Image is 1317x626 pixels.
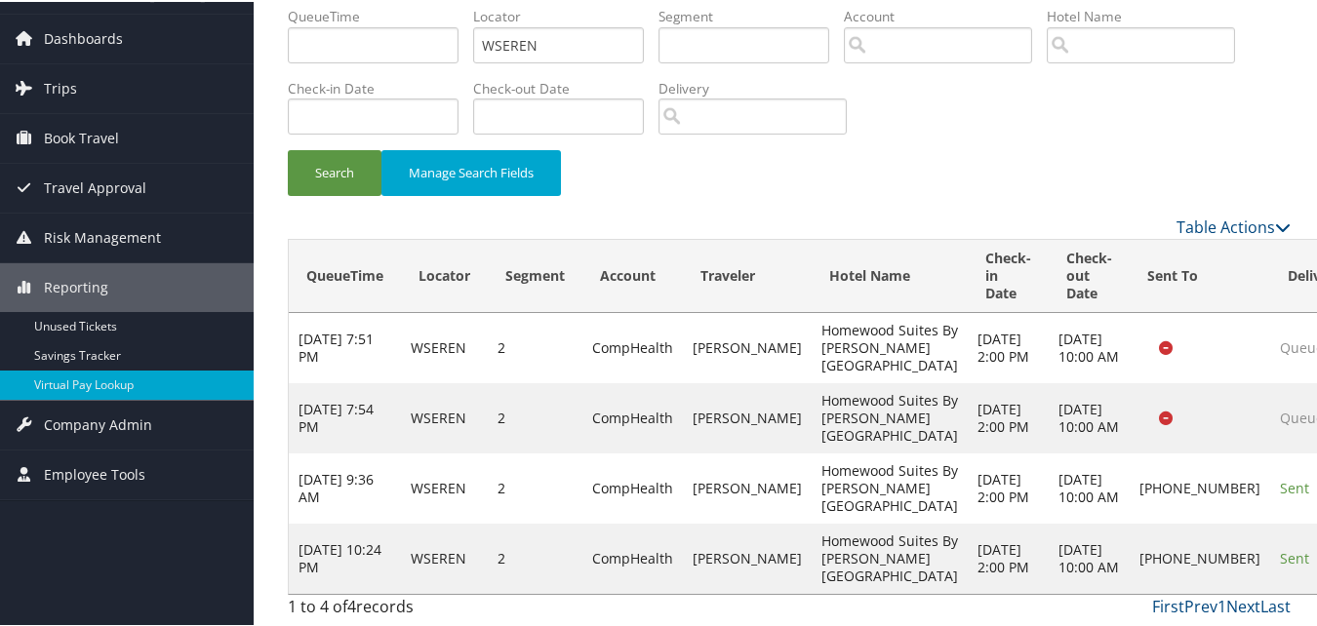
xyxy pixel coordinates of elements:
label: QueueTime [288,5,473,24]
span: Sent [1280,547,1309,566]
th: Locator: activate to sort column ascending [401,238,488,311]
td: WSEREN [401,311,488,381]
td: [PERSON_NAME] [683,522,812,592]
td: [DATE] 10:00 AM [1049,311,1130,381]
th: Check-out Date: activate to sort column ascending [1049,238,1130,311]
span: Trips [44,62,77,111]
td: [PERSON_NAME] [683,381,812,451]
label: Check-out Date [473,77,658,97]
span: Risk Management [44,212,161,260]
td: WSEREN [401,522,488,592]
td: Homewood Suites By [PERSON_NAME][GEOGRAPHIC_DATA] [812,522,968,592]
button: Search [288,148,381,194]
td: 2 [488,522,582,592]
th: QueueTime: activate to sort column ascending [289,238,401,311]
th: Segment: activate to sort column ascending [488,238,582,311]
td: [DATE] 2:00 PM [968,522,1049,592]
td: [DATE] 9:36 AM [289,451,401,522]
td: Homewood Suites By [PERSON_NAME][GEOGRAPHIC_DATA] [812,381,968,451]
span: Book Travel [44,112,119,161]
td: [PERSON_NAME] [683,451,812,522]
label: Check-in Date [288,77,473,97]
td: [PHONE_NUMBER] [1130,451,1270,522]
span: Dashboards [44,13,123,61]
td: 2 [488,311,582,381]
label: Hotel Name [1047,5,1250,24]
td: [DATE] 7:51 PM [289,311,401,381]
label: Account [844,5,1047,24]
td: CompHealth [582,381,683,451]
label: Segment [658,5,844,24]
span: Sent [1280,477,1309,495]
td: 2 [488,451,582,522]
a: First [1152,594,1184,615]
td: [DATE] 2:00 PM [968,381,1049,451]
th: Traveler: activate to sort column ascending [683,238,812,311]
td: [PERSON_NAME] [683,311,812,381]
td: Homewood Suites By [PERSON_NAME][GEOGRAPHIC_DATA] [812,311,968,381]
td: [DATE] 10:24 PM [289,522,401,592]
th: Hotel Name: activate to sort column descending [812,238,968,311]
th: Sent To: activate to sort column ascending [1130,238,1270,311]
th: Account: activate to sort column ascending [582,238,683,311]
span: Employee Tools [44,449,145,497]
td: WSEREN [401,381,488,451]
a: Prev [1184,594,1217,615]
td: [PHONE_NUMBER] [1130,522,1270,592]
span: Travel Approval [44,162,146,211]
td: [DATE] 2:00 PM [968,311,1049,381]
a: Last [1260,594,1291,615]
th: Check-in Date: activate to sort column ascending [968,238,1049,311]
label: Locator [473,5,658,24]
td: WSEREN [401,451,488,522]
button: Manage Search Fields [381,148,561,194]
td: Homewood Suites By [PERSON_NAME][GEOGRAPHIC_DATA] [812,451,968,522]
a: Next [1226,594,1260,615]
td: [DATE] 10:00 AM [1049,381,1130,451]
span: 4 [347,594,356,615]
td: CompHealth [582,451,683,522]
label: Delivery [658,77,861,97]
td: [DATE] 2:00 PM [968,451,1049,522]
td: [DATE] 10:00 AM [1049,451,1130,522]
a: 1 [1217,594,1226,615]
a: Table Actions [1177,215,1291,236]
td: CompHealth [582,522,683,592]
td: [DATE] 7:54 PM [289,381,401,451]
div: 1 to 4 of records [288,593,517,626]
td: 2 [488,381,582,451]
span: Company Admin [44,399,152,448]
span: Reporting [44,261,108,310]
td: [DATE] 10:00 AM [1049,522,1130,592]
td: CompHealth [582,311,683,381]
